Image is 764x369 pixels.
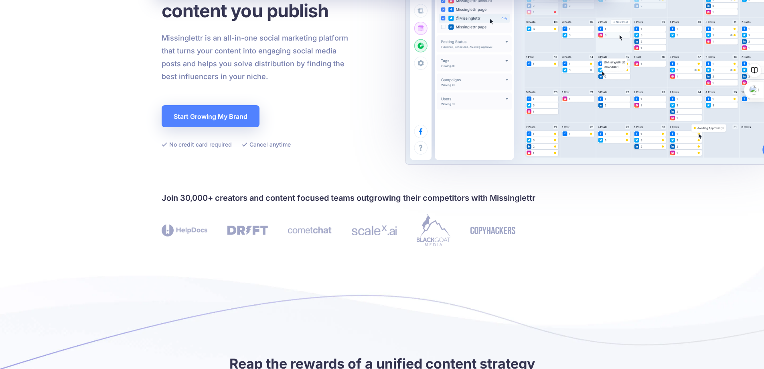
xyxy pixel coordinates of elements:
h4: Join 30,000+ creators and content focused teams outgrowing their competitors with Missinglettr [162,192,603,204]
p: Missinglettr is an all-in-one social marketing platform that turns your content into engaging soc... [162,32,349,83]
a: Start Growing My Brand [162,105,259,127]
li: No credit card required [162,139,232,149]
li: Cancel anytime [242,139,291,149]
